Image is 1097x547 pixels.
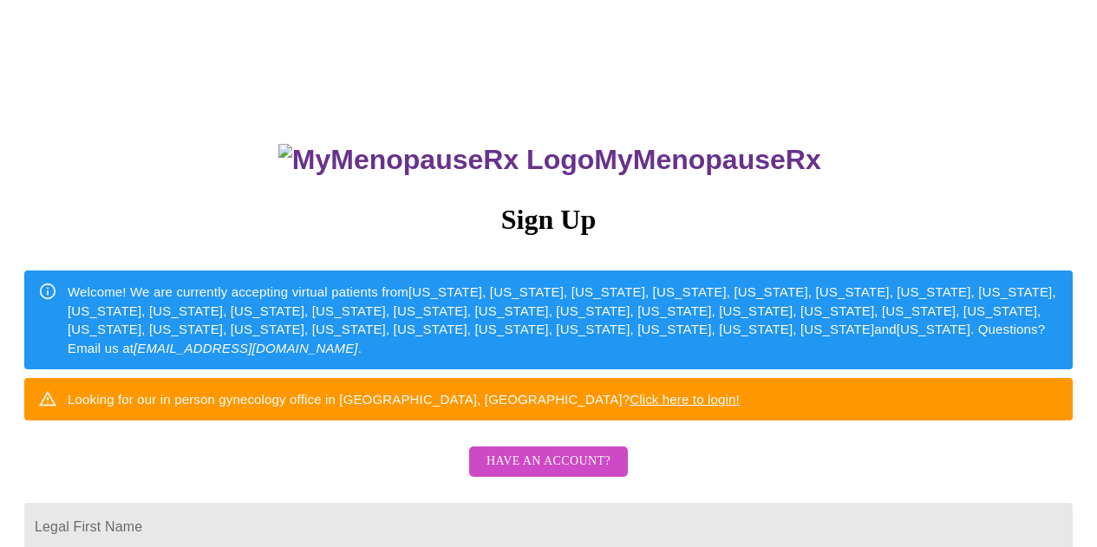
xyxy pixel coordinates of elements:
div: Welcome! We are currently accepting virtual patients from [US_STATE], [US_STATE], [US_STATE], [US... [68,276,1059,364]
a: Click here to login! [630,392,740,407]
h3: Sign Up [24,204,1073,236]
button: Have an account? [469,446,628,477]
h3: MyMenopauseRx [27,144,1074,176]
img: MyMenopauseRx Logo [278,144,594,176]
em: [EMAIL_ADDRESS][DOMAIN_NAME] [134,341,358,355]
span: Have an account? [486,451,611,472]
a: Have an account? [465,466,632,480]
div: Looking for our in person gynecology office in [GEOGRAPHIC_DATA], [GEOGRAPHIC_DATA]? [68,383,740,415]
